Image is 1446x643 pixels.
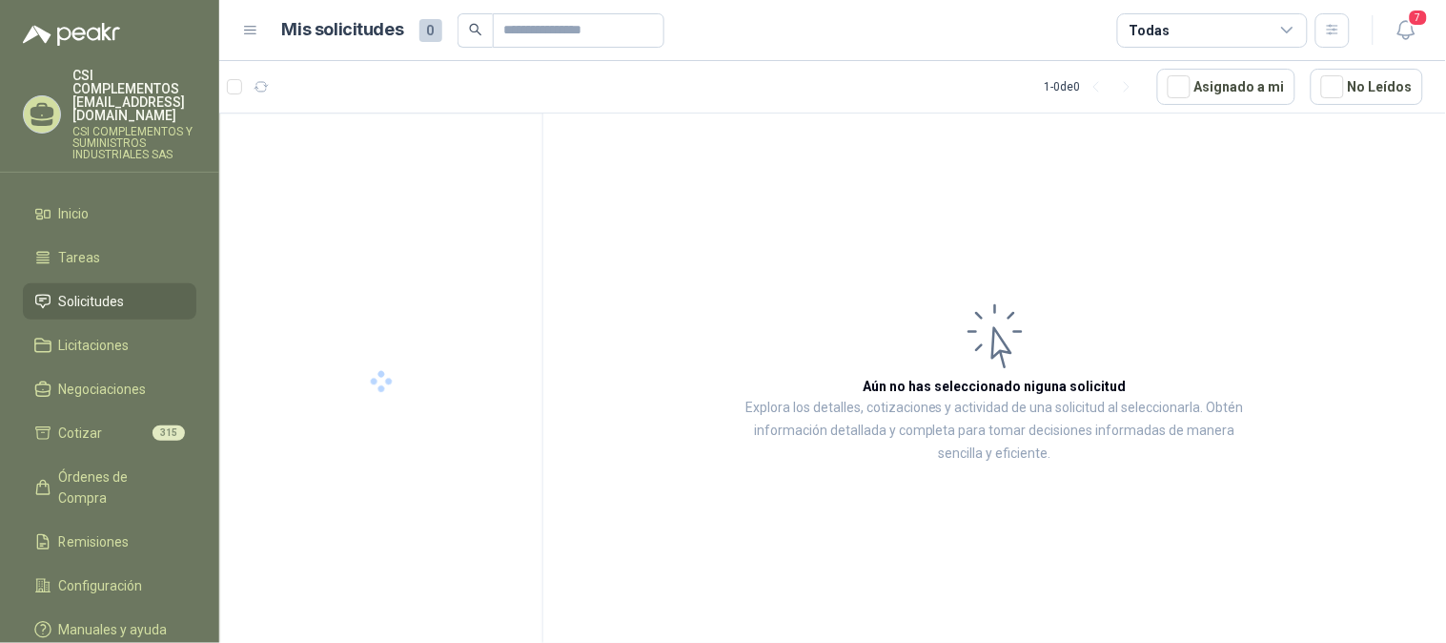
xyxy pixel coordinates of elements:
[153,425,185,441] span: 315
[23,568,196,604] a: Configuración
[72,69,196,122] p: CSI COMPLEMENTOS [EMAIL_ADDRESS][DOMAIN_NAME]
[72,126,196,160] p: CSI COMPLEMENTOS Y SUMINISTROS INDUSTRIALES SAS
[59,247,101,268] span: Tareas
[23,239,196,276] a: Tareas
[23,524,196,560] a: Remisiones
[59,467,178,508] span: Órdenes de Compra
[1130,20,1170,41] div: Todas
[469,23,482,36] span: search
[23,459,196,516] a: Órdenes de Compra
[59,335,130,356] span: Licitaciones
[59,575,143,596] span: Configuración
[23,415,196,451] a: Cotizar315
[1157,69,1295,105] button: Asignado a mi
[1045,72,1142,102] div: 1 - 0 de 0
[59,203,90,224] span: Inicio
[734,397,1255,466] p: Explora los detalles, cotizaciones y actividad de una solicitud al seleccionarla. Obtén informaci...
[59,531,130,552] span: Remisiones
[59,423,103,444] span: Cotizar
[23,23,120,46] img: Logo peakr
[23,371,196,407] a: Negociaciones
[23,327,196,363] a: Licitaciones
[282,16,404,44] h1: Mis solicitudes
[23,196,196,232] a: Inicio
[23,283,196,320] a: Solicitudes
[1311,69,1423,105] button: No Leídos
[1389,13,1423,48] button: 7
[1408,9,1429,27] span: 7
[864,376,1127,397] h3: Aún no has seleccionado niguna solicitud
[419,19,442,42] span: 0
[59,291,125,312] span: Solicitudes
[59,619,168,640] span: Manuales y ayuda
[59,379,147,400] span: Negociaciones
